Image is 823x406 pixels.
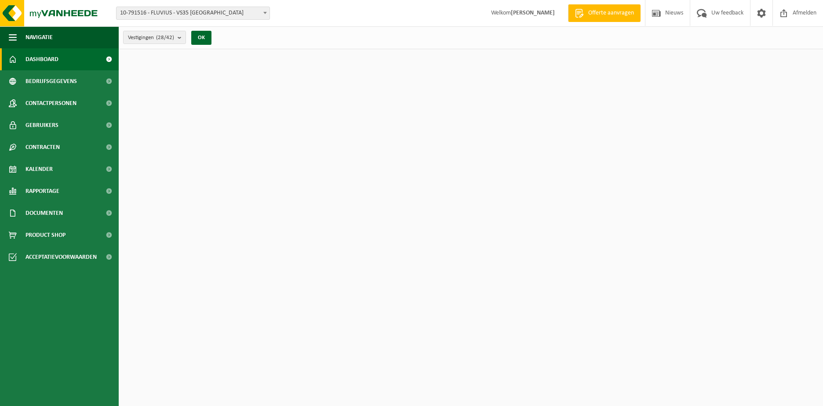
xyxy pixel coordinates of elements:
[25,180,59,202] span: Rapportage
[511,10,555,16] strong: [PERSON_NAME]
[25,224,66,246] span: Product Shop
[128,31,174,44] span: Vestigingen
[25,92,76,114] span: Contactpersonen
[25,246,97,268] span: Acceptatievoorwaarden
[116,7,270,20] span: 10-791516 - FLUVIUS - VS35 KEMPEN
[586,9,636,18] span: Offerte aanvragen
[25,48,58,70] span: Dashboard
[117,7,269,19] span: 10-791516 - FLUVIUS - VS35 KEMPEN
[25,114,58,136] span: Gebruikers
[123,31,186,44] button: Vestigingen(28/42)
[25,26,53,48] span: Navigatie
[568,4,641,22] a: Offerte aanvragen
[25,202,63,224] span: Documenten
[191,31,211,45] button: OK
[156,35,174,40] count: (28/42)
[25,136,60,158] span: Contracten
[25,158,53,180] span: Kalender
[25,70,77,92] span: Bedrijfsgegevens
